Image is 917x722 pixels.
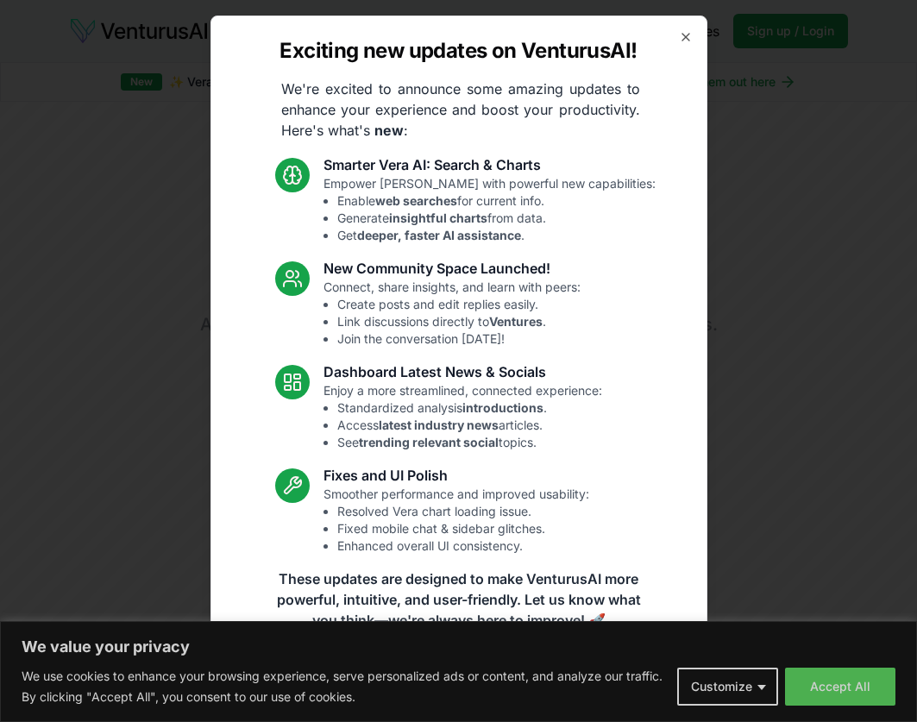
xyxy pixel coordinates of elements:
[379,418,499,432] strong: latest industry news
[267,78,654,141] p: We're excited to announce some amazing updates to enhance your experience and boost your producti...
[357,228,521,242] strong: deeper, faster AI assistance
[323,382,602,451] p: Enjoy a more streamlined, connected experience:
[337,330,581,348] li: Join the conversation [DATE]!
[337,192,656,210] li: Enable for current info.
[337,503,589,520] li: Resolved Vera chart loading issue.
[337,537,589,555] li: Enhanced overall UI consistency.
[323,175,656,244] p: Empower [PERSON_NAME] with powerful new capabilities:
[337,399,602,417] li: Standardized analysis .
[375,193,457,208] strong: web searches
[389,210,487,225] strong: insightful charts
[323,154,656,175] h3: Smarter Vera AI: Search & Charts
[462,400,543,415] strong: introductions
[323,279,581,348] p: Connect, share insights, and learn with peers:
[330,651,588,686] a: Read the full announcement on our blog!
[266,568,652,631] p: These updates are designed to make VenturusAI more powerful, intuitive, and user-friendly. Let us...
[323,258,581,279] h3: New Community Space Launched!
[489,314,543,329] strong: Ventures
[337,434,602,451] li: See topics.
[337,227,656,244] li: Get .
[337,296,581,313] li: Create posts and edit replies easily.
[323,486,589,555] p: Smoother performance and improved usability:
[323,465,589,486] h3: Fixes and UI Polish
[323,361,602,382] h3: Dashboard Latest News & Socials
[337,520,589,537] li: Fixed mobile chat & sidebar glitches.
[337,313,581,330] li: Link discussions directly to .
[337,210,656,227] li: Generate from data.
[279,37,637,65] h2: Exciting new updates on VenturusAI!
[359,435,499,449] strong: trending relevant social
[337,417,602,434] li: Access articles.
[374,122,404,139] strong: new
